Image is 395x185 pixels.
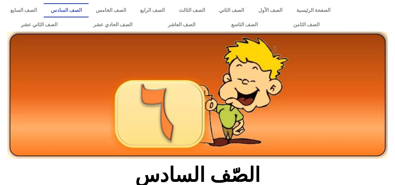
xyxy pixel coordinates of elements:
a: الصف العاشر [150,17,213,32]
a: الصف الثاني [212,3,251,17]
a: الصف السادس [44,3,89,17]
a: الصف السابع [3,3,44,17]
a: الصفحة الرئيسية [289,3,337,17]
a: الصف الثاني عشر [3,17,75,32]
a: الصف الثالث [172,3,212,17]
a: الصف الأول [251,3,289,17]
a: الصف الحادي عشر [76,17,150,32]
a: الصف التاسع [213,17,275,32]
a: الصف الرابع [133,3,172,17]
a: الصف الثامن [276,17,337,32]
a: الصف الخامس [89,3,133,17]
